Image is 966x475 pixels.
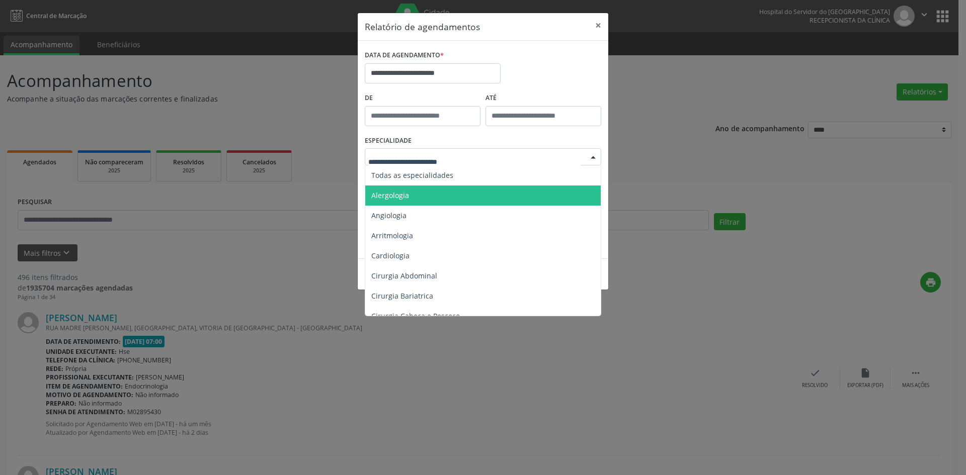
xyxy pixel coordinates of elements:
[371,170,453,180] span: Todas as especialidades
[371,211,407,220] span: Angiologia
[365,133,412,149] label: ESPECIALIDADE
[371,271,437,280] span: Cirurgia Abdominal
[365,48,444,63] label: DATA DE AGENDAMENTO
[365,90,480,106] label: De
[371,311,460,321] span: Cirurgia Cabeça e Pescoço
[365,20,480,33] h5: Relatório de agendamentos
[371,231,413,240] span: Arritmologia
[486,90,601,106] label: ATÉ
[371,291,433,301] span: Cirurgia Bariatrica
[371,191,409,200] span: Alergologia
[371,251,410,260] span: Cardiologia
[588,13,608,38] button: Close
